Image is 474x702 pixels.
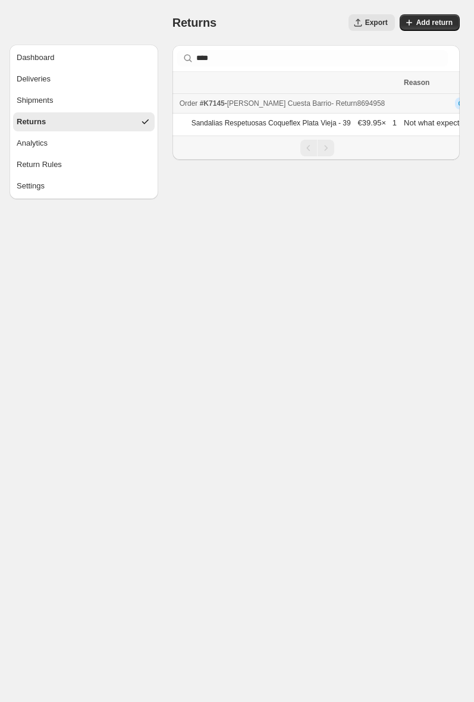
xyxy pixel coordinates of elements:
div: Returns [17,116,46,128]
div: Return Rules [17,159,62,171]
button: Analytics [13,134,155,153]
span: [PERSON_NAME] Cuesta Barrio [227,99,331,108]
div: Settings [17,180,45,192]
button: Shipments [13,91,155,110]
button: Deliveries [13,70,155,89]
button: Returns [13,112,155,131]
div: Deliveries [17,73,51,85]
button: Dashboard [13,48,155,67]
button: Return Rules [13,155,155,174]
div: - [180,97,397,109]
button: Settings [13,177,155,196]
div: Dashboard [17,52,55,64]
nav: Pagination [172,136,460,160]
span: #K7145 [200,99,225,108]
span: Returns [172,16,216,29]
span: - Return 8694958 [331,99,385,108]
div: Analytics [17,137,48,149]
span: Reason [404,78,429,87]
td: Not what expected [400,114,472,133]
button: Export [349,14,395,31]
span: Order [180,99,198,108]
p: Sandalias Respetuosas Coqueflex Plata Vieja - 39 [192,118,351,128]
span: Add return [416,18,453,27]
span: Export [365,18,388,27]
div: Shipments [17,95,53,106]
span: €39.95 × 1 [358,118,397,127]
button: Add return [400,14,460,31]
